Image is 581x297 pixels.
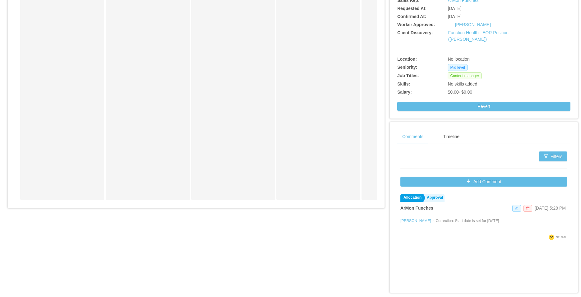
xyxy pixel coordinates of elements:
[436,218,499,224] p: Correction: Start date is set for [DATE]
[397,57,417,62] b: Location:
[448,56,534,63] div: No location
[448,30,509,42] a: Function Health - EOR Position ([PERSON_NAME])
[433,217,434,233] div: -
[526,207,530,210] i: icon: delete
[400,206,433,211] strong: ArMon Funches
[397,73,419,78] b: Job Titles:
[397,130,428,144] div: Comments
[556,235,566,239] span: Neutral
[448,14,461,19] span: [DATE]
[448,64,467,71] span: Mid level
[515,207,519,210] i: icon: edit
[397,22,435,27] b: Worker Approved:
[397,102,570,111] button: Revert
[397,90,412,95] b: Salary:
[539,151,567,161] button: icon: filterFilters
[397,14,426,19] b: Confirmed At:
[448,81,477,86] span: No skills added
[424,194,445,202] a: Approval
[400,177,567,187] button: icon: plusAdd Comment
[397,65,417,70] b: Seniority:
[535,206,566,211] span: [DATE] 5:28 PM
[448,6,461,11] span: [DATE]
[438,130,464,144] div: Timeline
[455,22,491,27] a: [PERSON_NAME]
[397,6,427,11] b: Requested At:
[400,194,423,202] a: Allocation
[400,219,431,223] a: [PERSON_NAME]
[397,81,410,86] b: Skills:
[448,90,472,95] span: $0.00 - $0.00
[448,72,482,79] span: Content manager
[397,30,433,35] b: Client Discovery:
